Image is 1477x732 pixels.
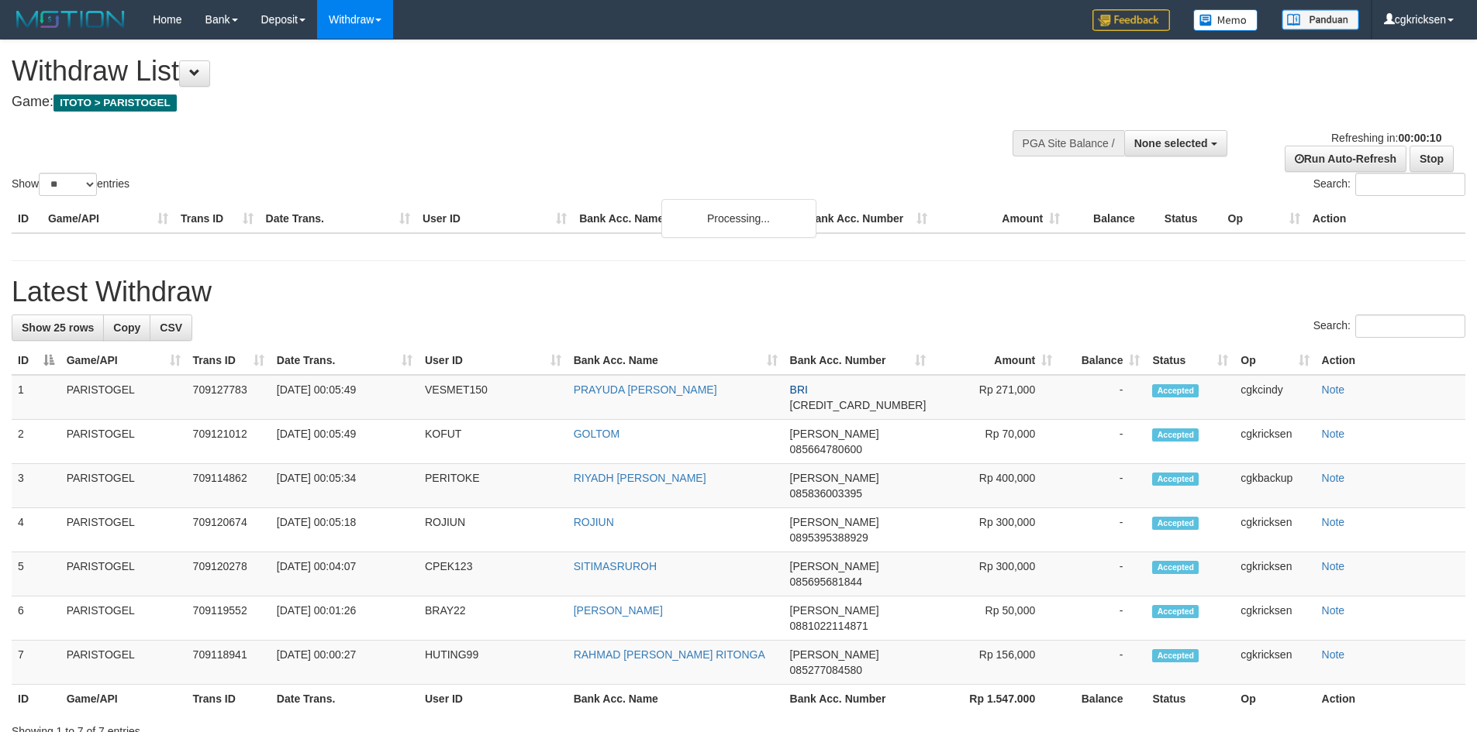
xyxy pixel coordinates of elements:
td: [DATE] 00:05:49 [271,420,419,464]
td: PARISTOGEL [60,552,187,596]
img: MOTION_logo.png [12,8,129,31]
td: cgkricksen [1234,641,1315,685]
td: 3 [12,464,60,508]
label: Show entries [12,173,129,196]
th: Bank Acc. Number: activate to sort column ascending [784,346,933,375]
td: Rp 156,000 [932,641,1058,685]
span: Copy 085836003395 to clipboard [790,487,862,500]
td: cgkcindy [1234,375,1315,420]
a: Note [1322,472,1345,484]
span: BRI [790,383,808,396]
td: 7 [12,641,60,685]
button: None selected [1124,130,1227,156]
th: Bank Acc. Name [568,685,784,713]
th: Trans ID [187,685,271,713]
td: - [1058,375,1146,420]
th: User ID [416,204,573,233]
a: Note [1322,516,1345,528]
th: Trans ID [174,204,260,233]
th: Bank Acc. Name [573,204,801,233]
th: Op: activate to sort column ascending [1234,346,1315,375]
div: PGA Site Balance / [1013,130,1124,156]
a: [PERSON_NAME] [574,604,663,617]
span: [PERSON_NAME] [790,472,879,484]
a: Note [1322,560,1345,572]
h4: Game: [12,95,969,110]
th: Op [1234,685,1315,713]
th: Game/API [60,685,187,713]
th: Bank Acc. Number [801,204,933,233]
a: GOLTOM [574,428,619,440]
a: Copy [103,314,150,341]
input: Search: [1355,173,1465,196]
span: Copy 0895395388929 to clipboard [790,531,868,544]
th: Status [1146,685,1234,713]
span: CSV [160,321,182,334]
a: Note [1322,648,1345,661]
td: 709114862 [187,464,271,508]
td: PARISTOGEL [60,420,187,464]
label: Search: [1313,173,1465,196]
label: Search: [1313,314,1465,338]
td: - [1058,464,1146,508]
td: 709121012 [187,420,271,464]
select: Showentries [39,173,97,196]
th: Action [1306,204,1465,233]
td: Rp 300,000 [932,552,1058,596]
span: [PERSON_NAME] [790,428,879,440]
a: Note [1322,383,1345,396]
th: Bank Acc. Number [784,685,933,713]
td: Rp 400,000 [932,464,1058,508]
a: SITIMASRUROH [574,560,657,572]
span: ITOTO > PARISTOGEL [53,95,177,112]
th: Balance [1058,685,1146,713]
td: - [1058,508,1146,552]
a: RIYADH [PERSON_NAME] [574,472,706,484]
a: Note [1322,428,1345,440]
img: Button%20Memo.svg [1193,9,1258,31]
td: BRAY22 [419,596,568,641]
td: PARISTOGEL [60,641,187,685]
td: Rp 271,000 [932,375,1058,420]
span: Accepted [1152,605,1199,618]
td: [DATE] 00:05:34 [271,464,419,508]
a: CSV [150,314,192,341]
th: User ID [419,685,568,713]
td: VESMET150 [419,375,568,420]
td: 709127783 [187,375,271,420]
a: PRAYUDA [PERSON_NAME] [574,383,717,396]
th: Status [1158,204,1222,233]
strong: 00:00:10 [1398,132,1441,144]
th: Balance: activate to sort column ascending [1058,346,1146,375]
a: Show 25 rows [12,314,104,341]
td: 1 [12,375,60,420]
th: Amount: activate to sort column ascending [932,346,1058,375]
td: - [1058,552,1146,596]
span: Copy 0881022114871 to clipboard [790,620,868,632]
td: cgkricksen [1234,508,1315,552]
td: 4 [12,508,60,552]
a: Stop [1410,146,1454,172]
th: Trans ID: activate to sort column ascending [187,346,271,375]
td: KOFUT [419,420,568,464]
td: PARISTOGEL [60,375,187,420]
td: cgkricksen [1234,420,1315,464]
td: PARISTOGEL [60,508,187,552]
td: HUTING99 [419,641,568,685]
th: Date Trans. [271,685,419,713]
th: Op [1222,204,1306,233]
span: [PERSON_NAME] [790,516,879,528]
th: Bank Acc. Name: activate to sort column ascending [568,346,784,375]
span: Accepted [1152,473,1199,486]
a: Run Auto-Refresh [1285,146,1406,172]
td: 709120674 [187,508,271,552]
span: Copy 689701025220535 to clipboard [790,399,927,411]
td: 6 [12,596,60,641]
th: User ID: activate to sort column ascending [419,346,568,375]
th: Game/API: activate to sort column ascending [60,346,187,375]
th: Game/API [42,204,174,233]
input: Search: [1355,314,1465,338]
span: Accepted [1152,428,1199,442]
h1: Latest Withdraw [12,277,1465,308]
img: Feedback.jpg [1092,9,1170,31]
